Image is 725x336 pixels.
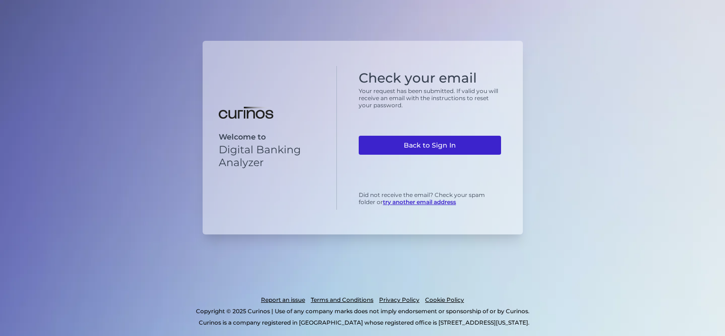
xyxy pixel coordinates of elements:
[219,132,321,141] p: Welcome to
[359,191,501,205] p: Did not receive the email? Check your spam folder or
[379,294,419,306] a: Privacy Policy
[261,294,305,306] a: Report an issue
[425,294,464,306] a: Cookie Policy
[49,317,679,328] p: Curinos is a company registered in [GEOGRAPHIC_DATA] whose registered office is [STREET_ADDRESS][...
[219,107,273,119] img: Digital Banking Analyzer
[359,70,501,86] h1: Check your email
[359,136,501,155] a: Back to Sign In
[359,87,501,109] p: Your request has been submitted. If valid you will receive an email with the instructions to rese...
[219,143,321,169] p: Digital Banking Analyzer
[311,294,373,306] a: Terms and Conditions
[383,198,456,205] a: try another email address
[46,306,679,317] p: Copyright © 2025 Curinos | Use of any company marks does not imply endorsement or sponsorship of ...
